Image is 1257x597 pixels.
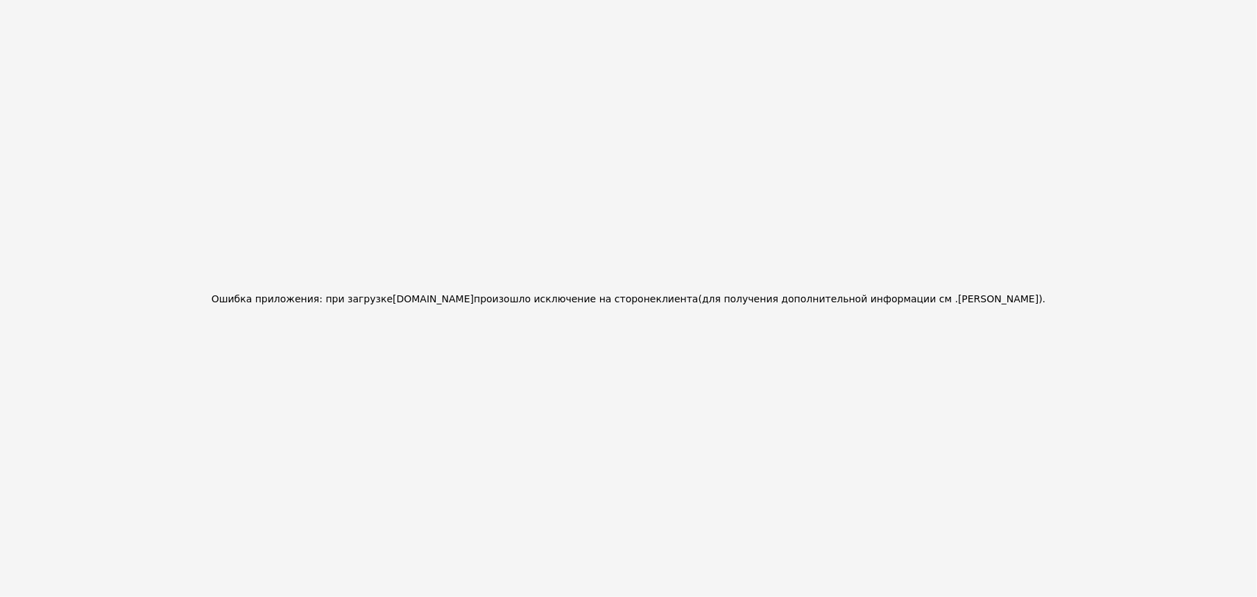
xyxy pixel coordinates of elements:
[212,293,393,304] font: Ошибка приложения: при загрузке
[656,293,699,304] font: клиента
[474,293,656,304] font: произошло исключение на стороне
[393,293,474,304] font: [DOMAIN_NAME]
[699,293,958,304] font: (для получения дополнительной информации см .
[958,293,1038,304] font: [PERSON_NAME]
[1038,293,1045,304] font: ).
